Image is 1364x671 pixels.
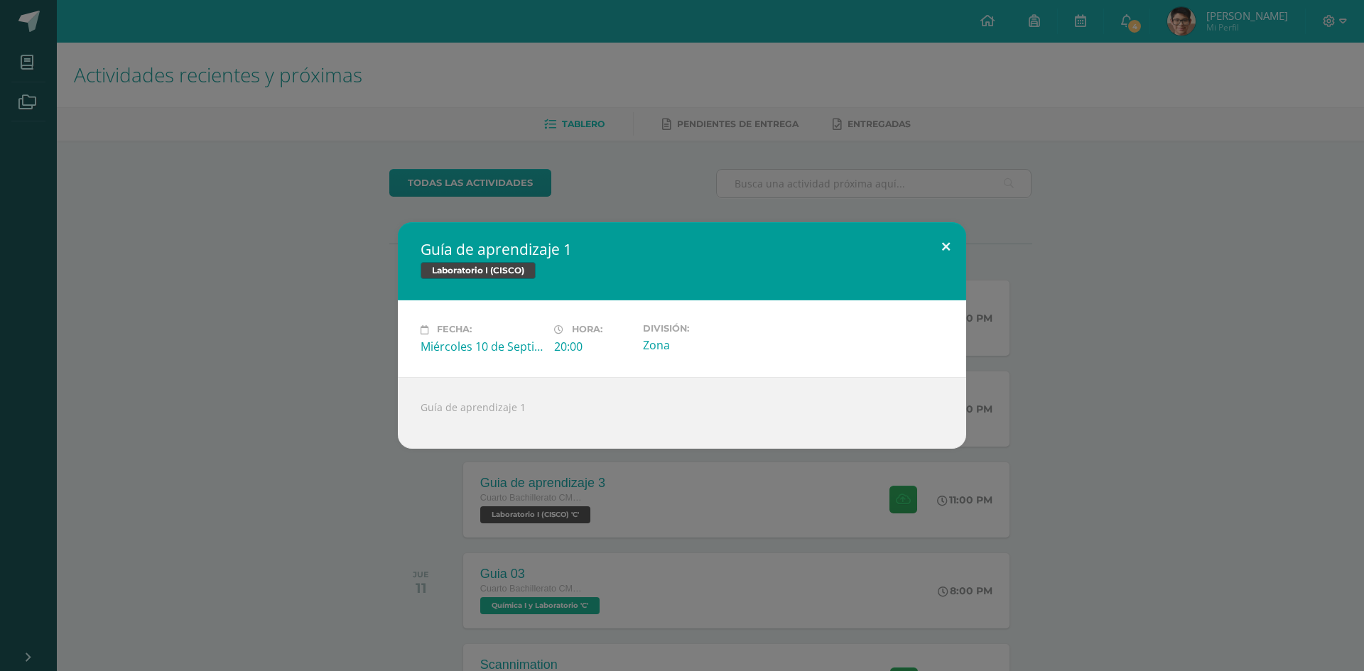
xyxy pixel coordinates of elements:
[437,324,472,335] span: Fecha:
[572,324,602,335] span: Hora:
[421,239,943,259] h2: Guía de aprendizaje 1
[643,337,765,353] div: Zona
[421,262,536,279] span: Laboratorio I (CISCO)
[421,339,543,354] div: Miércoles 10 de Septiembre
[398,377,966,449] div: Guía de aprendizaje 1
[554,339,632,354] div: 20:00
[926,222,966,271] button: Close (Esc)
[643,323,765,334] label: División:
